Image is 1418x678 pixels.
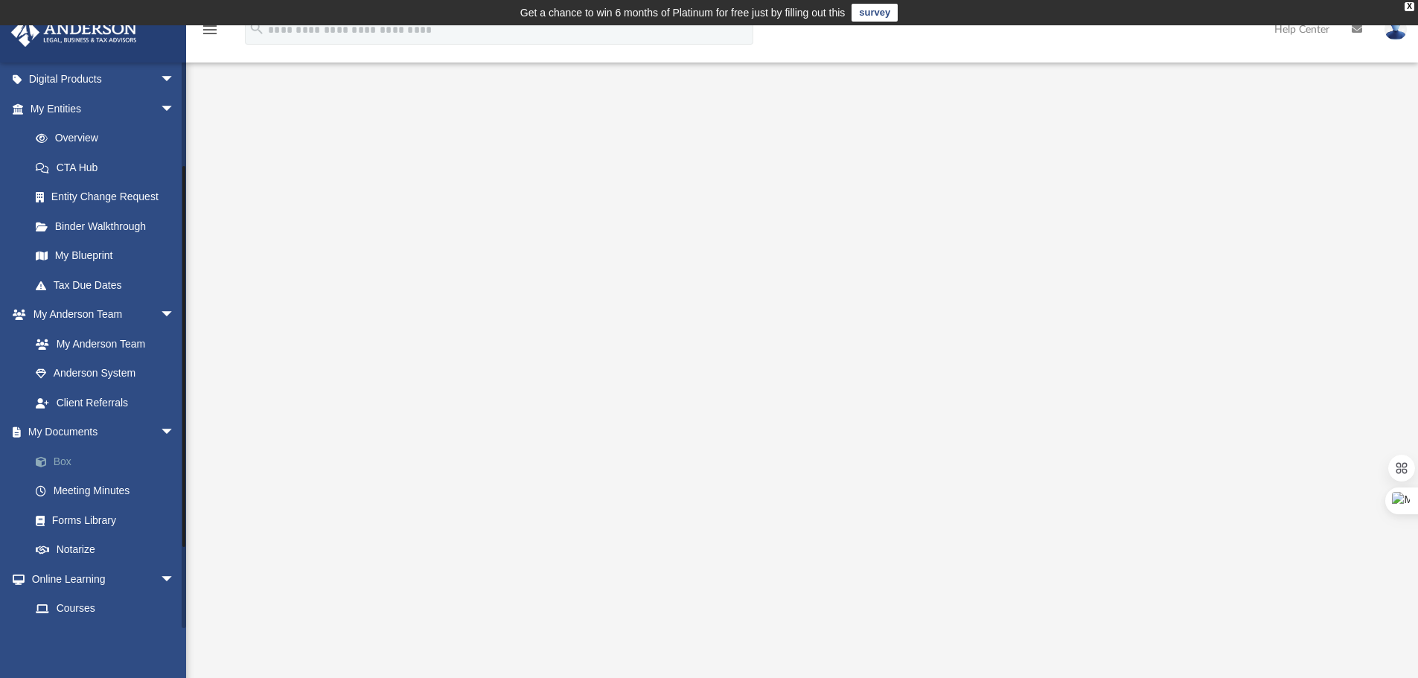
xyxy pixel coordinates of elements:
a: Box [21,447,197,476]
i: search [249,20,265,36]
a: survey [852,4,898,22]
a: Courses [21,594,190,624]
img: Anderson Advisors Platinum Portal [7,18,141,47]
a: Digital Productsarrow_drop_down [10,65,197,95]
div: close [1405,2,1414,11]
a: My Blueprint [21,241,190,271]
a: Meeting Minutes [21,476,197,506]
a: Client Referrals [21,388,190,418]
a: Overview [21,124,197,153]
span: arrow_drop_down [160,418,190,448]
img: User Pic [1385,19,1407,40]
span: arrow_drop_down [160,94,190,124]
a: Forms Library [21,505,190,535]
a: Online Learningarrow_drop_down [10,564,190,594]
a: My Anderson Teamarrow_drop_down [10,300,190,330]
a: Anderson System [21,359,190,388]
i: menu [201,21,219,39]
a: My Entitiesarrow_drop_down [10,94,197,124]
a: CTA Hub [21,153,197,182]
span: arrow_drop_down [160,300,190,330]
span: arrow_drop_down [160,564,190,595]
a: Binder Walkthrough [21,211,197,241]
a: menu [201,28,219,39]
a: Notarize [21,535,197,565]
a: My Documentsarrow_drop_down [10,418,197,447]
div: Get a chance to win 6 months of Platinum for free just by filling out this [520,4,846,22]
span: arrow_drop_down [160,65,190,95]
a: Tax Due Dates [21,270,197,300]
a: My Anderson Team [21,329,182,359]
a: Video Training [21,623,182,653]
a: Entity Change Request [21,182,197,212]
